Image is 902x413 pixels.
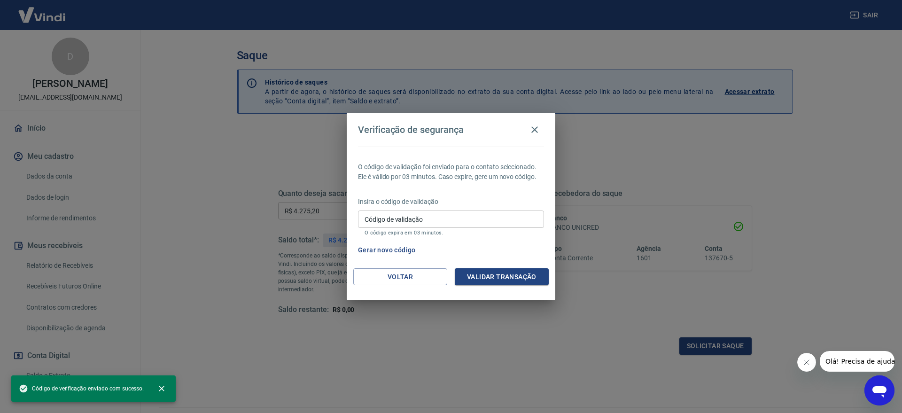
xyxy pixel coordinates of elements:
p: Insira o código de validação [358,197,544,207]
iframe: Fechar mensagem [797,353,816,372]
button: Gerar novo código [354,242,420,259]
iframe: Mensagem da empresa [820,351,894,372]
h4: Verificação de segurança [358,124,464,135]
p: O código de validação foi enviado para o contato selecionado. Ele é válido por 03 minutos. Caso e... [358,162,544,182]
span: Olá! Precisa de ajuda? [6,7,79,14]
button: Voltar [353,268,447,286]
span: Código de verificação enviado com sucesso. [19,384,144,393]
p: O código expira em 03 minutos. [365,230,537,236]
iframe: Botão para abrir a janela de mensagens [864,375,894,405]
button: Validar transação [455,268,549,286]
button: close [151,378,172,399]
